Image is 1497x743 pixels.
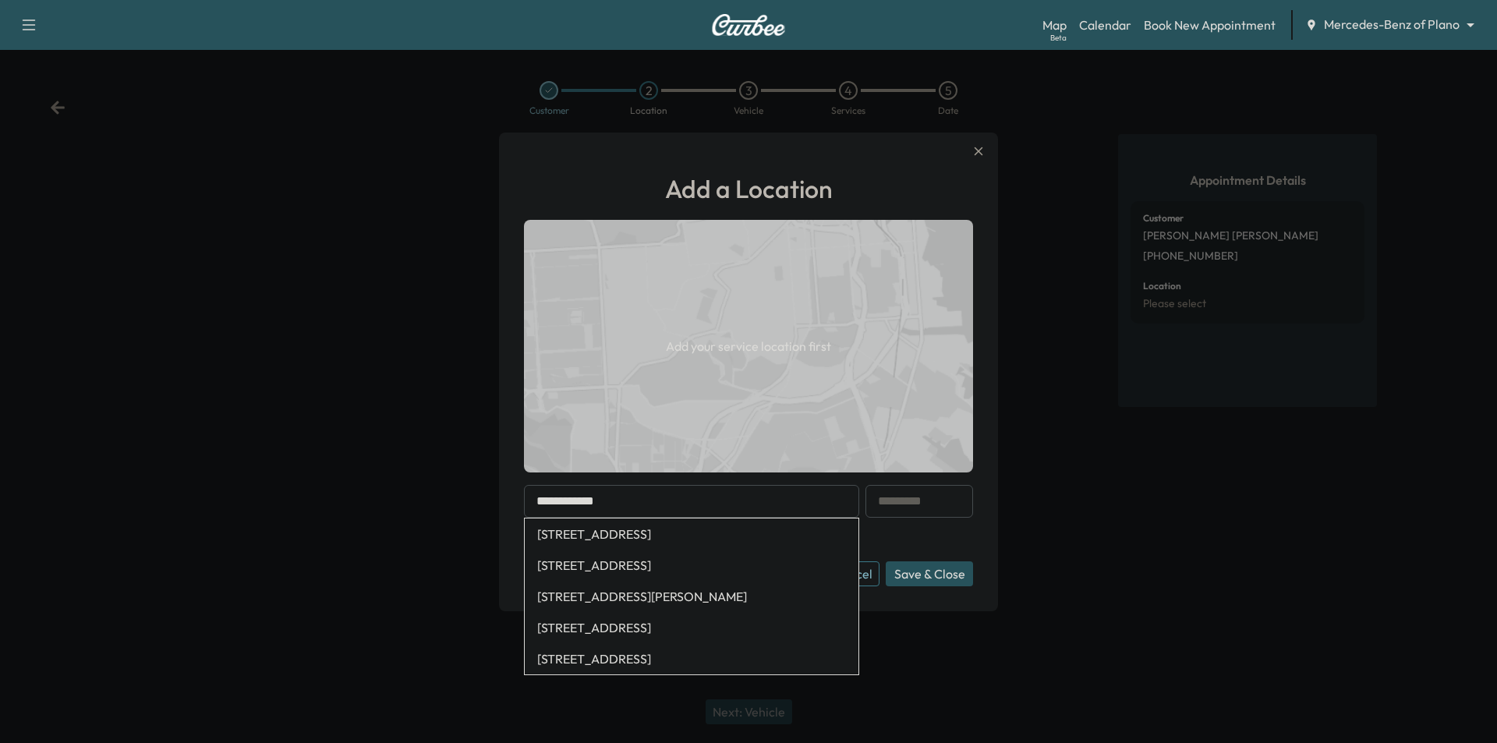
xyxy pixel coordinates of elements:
h1: Add your service location first [666,337,831,356]
li: [STREET_ADDRESS][PERSON_NAME] [525,581,858,612]
a: Book New Appointment [1144,16,1276,34]
h1: Add a Location [524,170,973,207]
span: Mercedes-Benz of Plano [1324,16,1460,34]
a: Calendar [1079,16,1131,34]
a: MapBeta [1042,16,1067,34]
li: [STREET_ADDRESS] [525,550,858,581]
li: [STREET_ADDRESS] [525,518,858,550]
img: empty-map-CL6vilOE.png [524,220,973,472]
img: Curbee Logo [711,14,786,36]
li: [STREET_ADDRESS] [525,612,858,643]
li: [STREET_ADDRESS] [525,643,858,674]
div: Beta [1050,32,1067,44]
button: Save & Close [886,561,973,586]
